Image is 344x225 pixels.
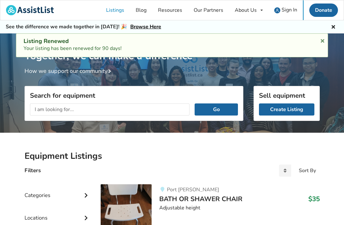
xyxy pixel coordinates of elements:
[259,103,314,116] a: Create Listing
[30,91,238,100] h3: Search for equipment
[25,151,320,162] h2: Equipment Listings
[6,5,54,15] img: assistlist-logo
[159,204,319,212] div: Adjustable height
[195,103,238,116] button: Go
[152,0,188,20] a: Resources
[309,4,338,17] a: Donate
[130,23,161,30] a: Browse Here
[130,0,152,20] a: Blog
[25,167,41,174] h4: Filters
[235,8,257,13] div: About Us
[308,195,320,203] h3: $35
[24,38,320,45] div: Listing Renewed
[274,7,280,13] img: user icon
[25,67,114,75] a: How we support our community
[6,24,161,30] h5: See the difference we made together in [DATE]! 🎉
[167,186,219,193] span: Port [PERSON_NAME]
[188,0,229,20] a: Our Partners
[100,0,130,20] a: Listings
[30,103,190,116] input: I am looking for...
[282,6,297,13] span: Sign In
[259,91,314,100] h3: Sell equipment
[25,202,91,224] div: Locations
[25,33,320,62] h1: Together, we can make a difference
[25,179,91,202] div: Categories
[269,0,303,20] a: user icon Sign In
[159,194,242,203] span: BATH OR SHAWER CHAIR
[24,38,320,52] div: Your listing has been renewed for 90 days!
[299,168,316,173] div: Sort By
